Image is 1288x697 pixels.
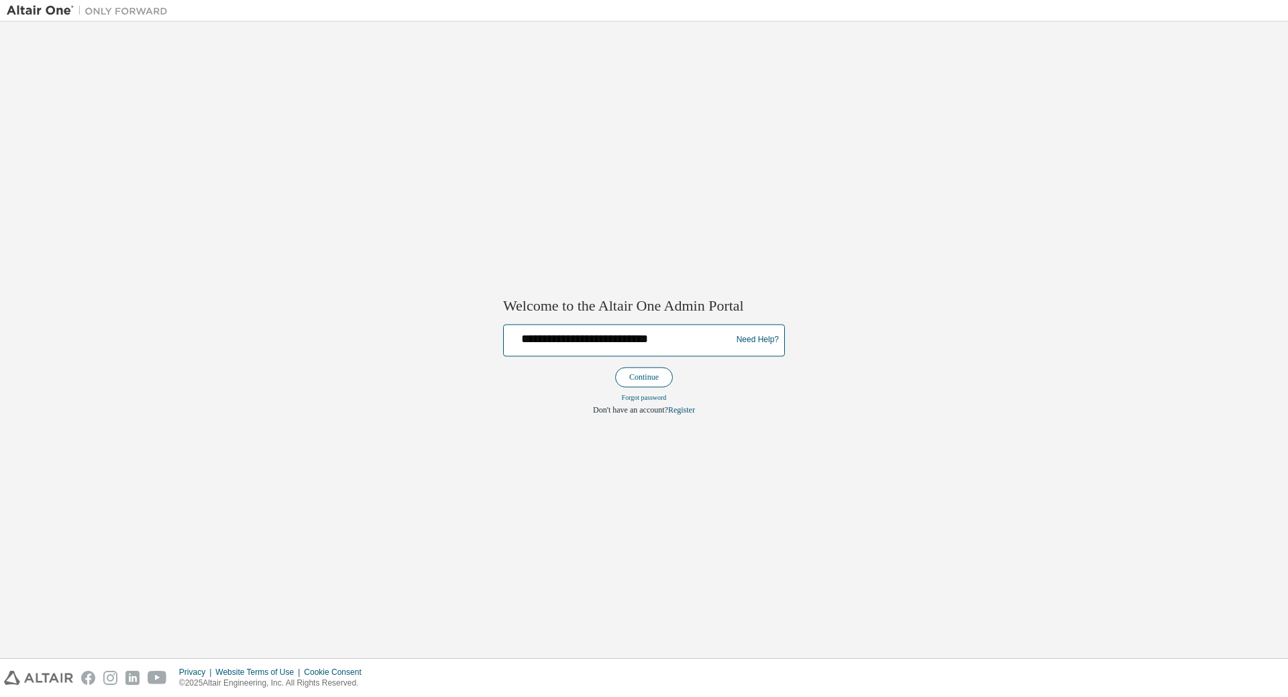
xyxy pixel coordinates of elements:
[593,405,668,415] span: Don't have an account?
[7,4,174,17] img: Altair One
[215,667,304,678] div: Website Terms of Use
[179,667,215,678] div: Privacy
[4,671,73,685] img: altair_logo.svg
[148,671,167,685] img: youtube.svg
[622,394,667,401] a: Forgot password
[668,405,695,415] a: Register
[503,297,785,316] h2: Welcome to the Altair One Admin Portal
[81,671,95,685] img: facebook.svg
[125,671,140,685] img: linkedin.svg
[103,671,117,685] img: instagram.svg
[304,667,369,678] div: Cookie Consent
[179,678,370,689] p: © 2025 Altair Engineering, Inc. All Rights Reserved.
[737,340,779,341] a: Need Help?
[615,367,673,387] button: Continue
